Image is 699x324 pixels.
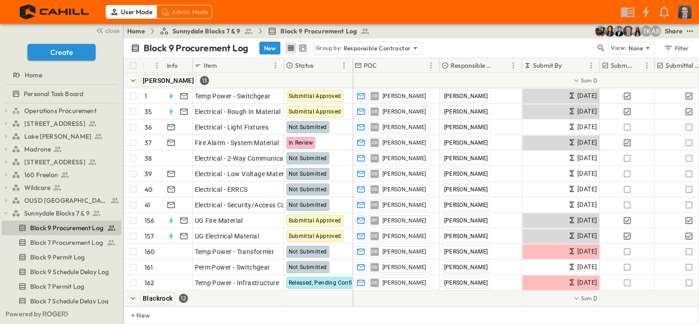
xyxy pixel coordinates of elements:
div: 160 Freelontest [2,167,121,182]
span: Temp Power - Infrastructure [195,278,280,287]
span: [DATE] [577,137,597,148]
a: Sunnydale Blocks 7 & 9 [160,27,253,36]
span: Block 7 Procurement Log [30,238,103,247]
span: Electrical - Security/Access Control [195,200,300,210]
img: Kim Bowen (kbowen@cahill-sf.com) [604,26,615,37]
div: Operations Procurementtest [2,103,121,118]
span: [PERSON_NAME] [444,233,488,239]
img: Profile Picture [678,5,692,19]
span: [PERSON_NAME] [382,186,426,193]
p: 38 [145,154,152,163]
div: # [142,58,165,73]
span: DB [371,111,378,112]
a: Sunnydale Blocks 7 & 9 [12,207,119,220]
p: Responsible Contractor [451,61,496,70]
button: Sort [564,60,574,70]
span: DB [371,173,378,174]
div: Andrew Barreto (abarreto@guzmangc.com) [650,26,661,37]
span: Wildcare [24,183,50,192]
p: 41 [145,200,150,210]
p: POC [364,61,377,70]
p: Group by: [316,43,342,53]
span: DB [371,189,378,189]
span: [DATE] [577,184,597,194]
div: Block 7 Permit Logtest [2,279,121,294]
a: Home [127,27,145,36]
button: Menu [508,60,519,71]
div: Block 9 Procurement Logtest [2,221,121,235]
span: Block 7 Permit Log [30,282,84,291]
p: Submitted? [611,61,632,70]
a: Block 9 Schedule Delay Log [2,265,119,278]
span: [STREET_ADDRESS] [24,157,86,167]
span: [DATE] [577,91,597,101]
span: Not Submitted [289,264,327,270]
span: DB [371,282,378,283]
p: 161 [145,263,153,272]
span: Electrical - Light Fixtures [195,123,269,132]
span: [PERSON_NAME] [444,140,488,146]
span: DB [371,142,378,143]
span: Submittal Approved [289,93,341,99]
p: 39 [145,169,152,178]
p: 160 [145,247,155,256]
span: [PERSON_NAME] [382,264,426,271]
span: [DATE] [577,122,597,132]
span: Sunnydale Blocks 7 & 9 [24,209,90,218]
p: 35 [145,107,152,116]
div: Info [167,53,178,78]
span: Not Submitted [289,124,327,130]
span: Block 9 Procurement Log [30,223,103,232]
img: Mike Daly (mdaly@cahill-sf.com) [613,26,624,37]
span: [PERSON_NAME] [444,264,488,270]
button: Sort [219,60,229,70]
a: Block 9 Procurement Log [2,221,119,234]
a: Block 7 Procurement Log [2,236,119,249]
div: User Mode [106,5,156,19]
span: RP [371,220,377,221]
span: Block 7 Schedule Delay Log [30,297,108,306]
div: Block 7 Schedule Delay Logtest [2,294,121,308]
span: Perm Power - Switchgear [195,263,270,272]
div: Filter [663,43,689,53]
div: Wildcaretest [2,180,121,195]
button: close [92,24,121,37]
span: [PERSON_NAME] [444,108,488,115]
a: [STREET_ADDRESS] [12,117,119,130]
p: Submit By [533,61,562,70]
span: [PERSON_NAME] [444,202,488,208]
p: Sum [581,294,592,302]
img: 4f72bfc4efa7236828875bac24094a5ddb05241e32d018417354e964050affa1.png [11,2,99,22]
span: [PERSON_NAME] [382,139,426,146]
div: Block 7 Procurement Logtest [2,235,121,250]
span: Not Submitted [289,248,327,255]
p: 37 [145,138,151,147]
p: 156 [145,216,155,225]
a: Personal Task Board [2,87,119,100]
a: Block 7 Permit Log [2,280,119,293]
a: Block 9 Permit Log [2,251,119,264]
span: Personal Task Board [24,89,83,98]
div: 13 [200,76,209,85]
p: 162 [145,278,155,287]
p: 36 [145,123,152,132]
a: Lake [PERSON_NAME] [12,130,119,143]
button: Sort [498,60,508,70]
span: 0 [593,294,597,303]
span: OUSD [GEOGRAPHIC_DATA] [24,196,108,205]
button: Sort [379,60,389,70]
span: Operations Procurement [24,106,97,115]
span: [PERSON_NAME] [382,279,426,286]
span: [PERSON_NAME] [382,232,426,240]
span: UG Electrical Material [195,232,259,241]
span: [PERSON_NAME] [382,248,426,255]
span: [PERSON_NAME] [444,124,488,130]
p: Responsible Contractor [344,43,411,53]
button: Sort [146,60,156,70]
span: [DATE] [577,262,597,272]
